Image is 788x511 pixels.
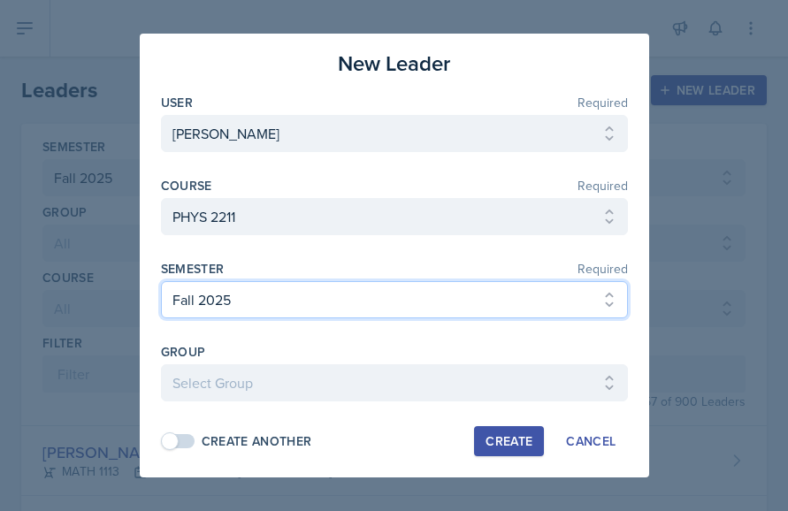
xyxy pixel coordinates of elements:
label: Course [161,177,212,194]
label: User [161,94,193,111]
span: Required [578,96,628,109]
button: Create [474,426,544,456]
label: Semester [161,260,225,278]
span: Required [578,179,628,192]
button: Cancel [555,426,627,456]
span: Required [578,263,628,275]
h3: New Leader [161,48,628,80]
div: Create [486,434,532,448]
div: Cancel [566,434,616,448]
label: Group [161,343,206,361]
div: Create Another [202,432,312,451]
